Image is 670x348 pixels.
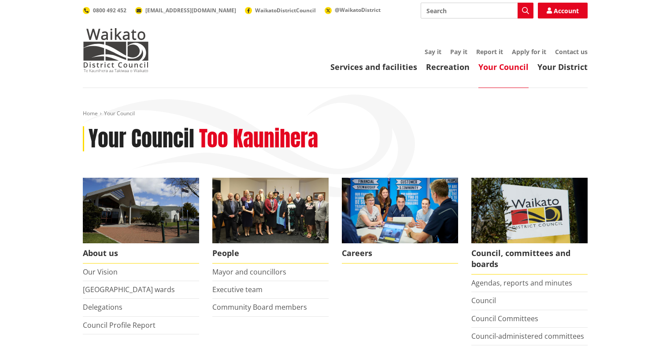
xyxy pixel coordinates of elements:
img: 2022 Council [212,178,329,243]
a: Executive team [212,285,263,294]
span: People [212,243,329,264]
img: Waikato District Council - Te Kaunihera aa Takiwaa o Waikato [83,28,149,72]
a: Careers [342,178,458,264]
a: Agendas, reports and minutes [471,278,572,288]
a: Your District [537,62,588,72]
span: [EMAIL_ADDRESS][DOMAIN_NAME] [145,7,236,14]
span: About us [83,243,199,264]
a: Your Council [478,62,529,72]
span: WaikatoDistrictCouncil [255,7,316,14]
a: Waikato-District-Council-sign Council, committees and boards [471,178,588,275]
a: @WaikatoDistrict [325,6,381,14]
a: Recreation [426,62,470,72]
span: Your Council [104,110,135,117]
a: 2022 Council People [212,178,329,264]
span: Careers [342,243,458,264]
a: Mayor and councillors [212,267,286,277]
a: Delegations [83,302,122,312]
span: Council, committees and boards [471,243,588,275]
input: Search input [421,3,533,18]
a: Council [471,296,496,305]
a: Apply for it [512,48,546,56]
a: Say it [425,48,441,56]
a: [GEOGRAPHIC_DATA] wards [83,285,175,294]
nav: breadcrumb [83,110,588,117]
img: Waikato-District-Council-sign [471,178,588,243]
a: [EMAIL_ADDRESS][DOMAIN_NAME] [135,7,236,14]
a: Community Board members [212,302,307,312]
a: Our Vision [83,267,118,277]
h1: Your Council [89,126,194,152]
a: 0800 492 452 [83,7,126,14]
span: @WaikatoDistrict [335,6,381,14]
img: Office staff in meeting - Career page [342,178,458,243]
a: WaikatoDistrictCouncil [245,7,316,14]
a: Pay it [450,48,467,56]
a: Report it [476,48,503,56]
a: WDC Building 0015 About us [83,178,199,264]
a: Council Profile Report [83,320,155,330]
h2: Too Kaunihera [199,126,318,152]
a: Contact us [555,48,588,56]
a: Council-administered committees [471,331,584,341]
span: 0800 492 452 [93,7,126,14]
a: Services and facilities [330,62,417,72]
a: Council Committees [471,314,538,323]
a: Home [83,110,98,117]
img: WDC Building 0015 [83,178,199,243]
a: Account [538,3,588,18]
